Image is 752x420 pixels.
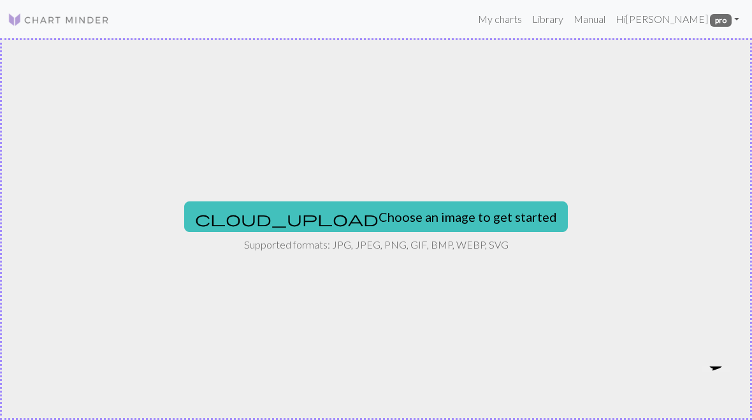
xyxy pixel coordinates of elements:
p: Supported formats: JPG, JPEG, PNG, GIF, BMP, WEBP, SVG [244,237,509,252]
span: pro [710,14,732,27]
a: My charts [473,6,527,32]
a: Hi[PERSON_NAME] pro [611,6,744,32]
a: Manual [568,6,611,32]
button: Choose an image to get started [184,201,568,232]
iframe: chat widget [697,366,739,407]
a: Library [527,6,568,32]
span: cloud_upload [195,210,379,228]
img: Logo [8,12,110,27]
